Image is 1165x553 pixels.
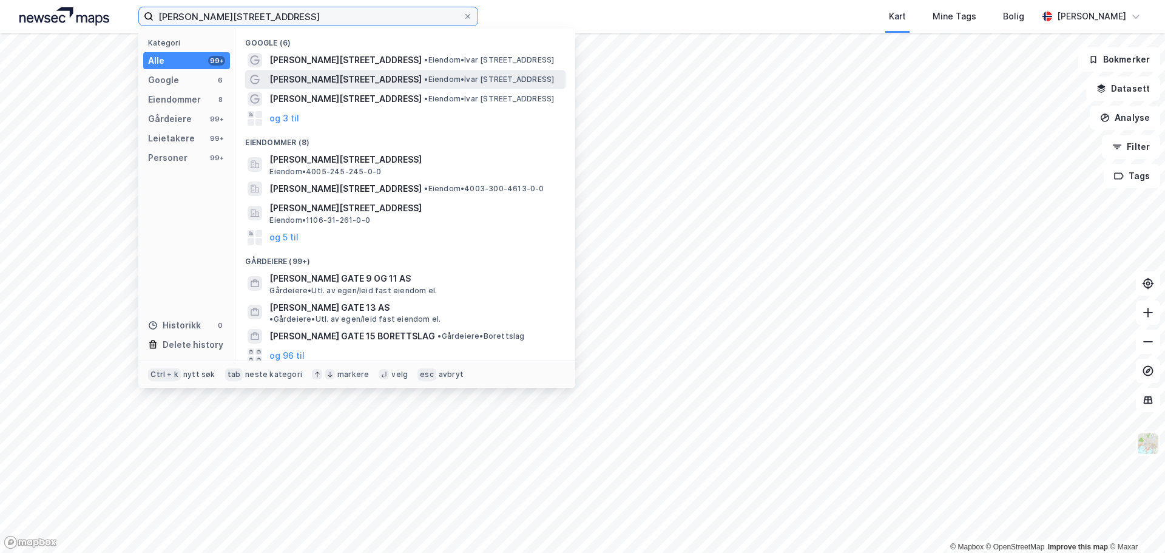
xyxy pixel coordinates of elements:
a: Mapbox [950,543,984,551]
span: • [424,94,428,103]
span: [PERSON_NAME][STREET_ADDRESS] [269,53,422,67]
span: Gårdeiere • Utl. av egen/leid fast eiendom el. [269,286,437,296]
span: Eiendom • 4003-300-4613-0-0 [424,184,544,194]
span: Eiendom • 4005-245-245-0-0 [269,167,381,177]
span: [PERSON_NAME][STREET_ADDRESS] [269,201,561,215]
span: [PERSON_NAME][STREET_ADDRESS] [269,92,422,106]
div: Leietakere [148,131,195,146]
span: • [269,314,273,324]
button: og 5 til [269,230,299,245]
span: [PERSON_NAME][STREET_ADDRESS] [269,72,422,87]
div: Gårdeiere [148,112,192,126]
div: 8 [215,95,225,104]
div: nytt søk [183,370,215,379]
div: velg [391,370,408,379]
div: 6 [215,75,225,85]
span: • [424,184,428,193]
span: Eiendom • Ivar [STREET_ADDRESS] [424,55,554,65]
div: Historikk [148,318,201,333]
span: Eiendom • Ivar [STREET_ADDRESS] [424,75,554,84]
button: Tags [1104,164,1160,188]
input: Søk på adresse, matrikkel, gårdeiere, leietakere eller personer [154,7,463,25]
span: • [424,55,428,64]
span: [PERSON_NAME] GATE 15 BORETTSLAG [269,329,435,344]
div: Eiendommer (8) [235,128,575,150]
span: Gårdeiere • Utl. av egen/leid fast eiendom el. [269,314,441,324]
button: og 3 til [269,111,299,126]
div: 99+ [208,134,225,143]
div: Gårdeiere (99+) [235,247,575,269]
button: Filter [1102,135,1160,159]
div: Eiendommer [148,92,201,107]
div: Delete history [163,338,223,352]
div: avbryt [439,370,464,379]
span: Eiendom • 1106-31-261-0-0 [269,215,370,225]
a: OpenStreetMap [986,543,1045,551]
div: 0 [215,321,225,330]
div: Kart [889,9,906,24]
div: markere [337,370,369,379]
div: 99+ [208,114,225,124]
div: Alle [148,53,164,68]
img: Z [1136,432,1160,455]
button: Bokmerker [1078,47,1160,72]
button: Analyse [1090,106,1160,130]
span: [PERSON_NAME] GATE 13 AS [269,300,390,315]
div: Google (6) [235,29,575,50]
div: 99+ [208,56,225,66]
span: Eiendom • Ivar [STREET_ADDRESS] [424,94,554,104]
div: Google [148,73,179,87]
div: Personer [148,151,187,165]
a: Mapbox homepage [4,535,57,549]
span: • [437,331,441,341]
a: Improve this map [1048,543,1108,551]
div: esc [417,368,436,381]
div: [PERSON_NAME] [1057,9,1126,24]
span: [PERSON_NAME][STREET_ADDRESS] [269,182,422,196]
div: Ctrl + k [148,368,181,381]
button: Datasett [1086,76,1160,101]
button: og 96 til [269,348,305,363]
iframe: Chat Widget [1104,495,1165,553]
span: Gårdeiere • Borettslag [437,331,524,341]
div: Bolig [1003,9,1024,24]
img: logo.a4113a55bc3d86da70a041830d287a7e.svg [19,7,109,25]
div: Kategori [148,38,230,47]
span: • [424,75,428,84]
div: 99+ [208,153,225,163]
span: [PERSON_NAME][STREET_ADDRESS] [269,152,561,167]
div: tab [225,368,243,381]
div: Mine Tags [933,9,976,24]
div: neste kategori [245,370,302,379]
div: Kontrollprogram for chat [1104,495,1165,553]
span: [PERSON_NAME] GATE 9 OG 11 AS [269,271,561,286]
